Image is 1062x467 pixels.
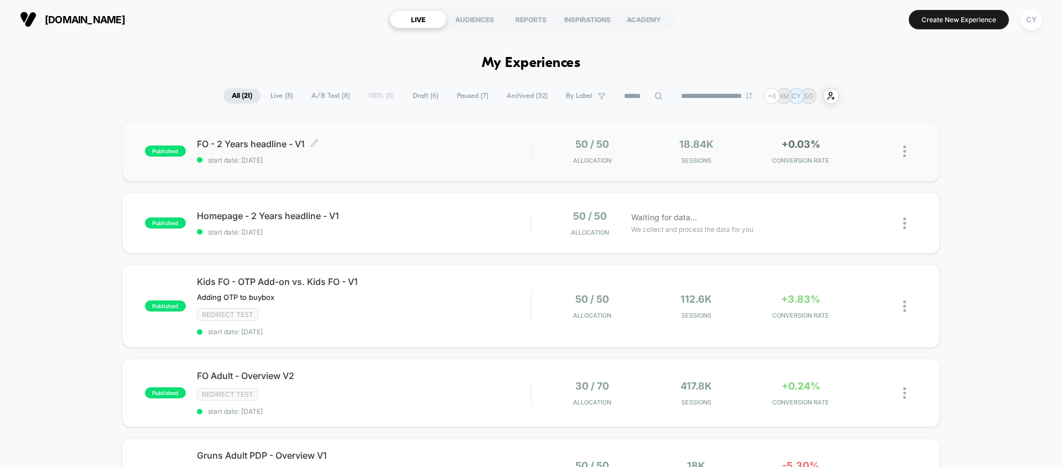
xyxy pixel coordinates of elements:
span: 50 / 50 [575,293,609,305]
span: 30 / 70 [575,380,609,392]
span: +0.24% [782,380,820,392]
span: +0.03% [782,138,820,150]
span: Adding OTP to buybox [197,293,274,302]
span: 50 / 50 [575,138,609,150]
span: CONVERSION RATE [751,157,850,164]
span: Paused ( 7 ) [449,89,497,103]
div: LIVE [390,11,446,28]
span: Gruns Adult PDP - Overview V1 [197,450,530,461]
img: close [903,387,906,399]
p: CY [792,92,801,100]
p: SG [804,92,813,100]
span: 18.84k [679,138,714,150]
span: CONVERSION RATE [751,312,850,319]
img: close [903,300,906,312]
span: published [145,146,186,157]
span: Allocation [573,398,611,406]
span: Allocation [573,157,611,164]
div: INSPIRATIONS [559,11,616,28]
span: published [145,300,186,312]
span: Archived ( 32 ) [498,89,556,103]
button: CY [1017,8,1045,31]
div: REPORTS [503,11,559,28]
img: end [746,92,752,99]
span: 50 / 50 [573,210,607,222]
span: start date: [DATE] [197,328,530,336]
span: published [145,217,186,229]
button: Create New Experience [909,10,1009,29]
span: Redirect Test [197,308,258,321]
span: published [145,387,186,398]
span: CONVERSION RATE [751,398,850,406]
span: 417.8k [680,380,712,392]
span: Redirect Test [197,388,258,401]
span: Live ( 8 ) [262,89,301,103]
span: Allocation [573,312,611,319]
span: Waiting for data... [631,211,697,224]
span: +3.83% [781,293,820,305]
img: close [903,146,906,157]
span: Homepage - 2 Years headline - V1 [197,210,530,221]
span: start date: [DATE] [197,156,530,164]
span: Sessions [647,312,746,319]
button: [DOMAIN_NAME] [17,11,128,28]
span: FO - 2 Years headline - V1 [197,138,530,149]
span: Draft ( 6 ) [404,89,447,103]
span: FO Adult - Overview V2 [197,370,530,381]
span: All ( 21 ) [223,89,261,103]
h1: My Experiences [482,55,581,71]
div: + 6 [764,88,780,104]
div: CY [1021,9,1042,30]
span: Sessions [647,157,746,164]
span: start date: [DATE] [197,228,530,236]
span: start date: [DATE] [197,407,530,416]
span: By Label [566,92,592,100]
span: [DOMAIN_NAME] [45,14,125,25]
span: A/B Test ( 8 ) [303,89,358,103]
span: Kids FO - OTP Add-on vs. Kids FO - V1 [197,276,530,287]
span: Allocation [571,229,609,236]
img: Visually logo [20,11,37,28]
img: close [903,217,906,229]
div: AUDIENCES [446,11,503,28]
span: Sessions [647,398,746,406]
div: ACADEMY [616,11,672,28]
span: 112.6k [680,293,712,305]
p: NM [778,92,789,100]
span: We collect and process the data for you [631,224,753,235]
